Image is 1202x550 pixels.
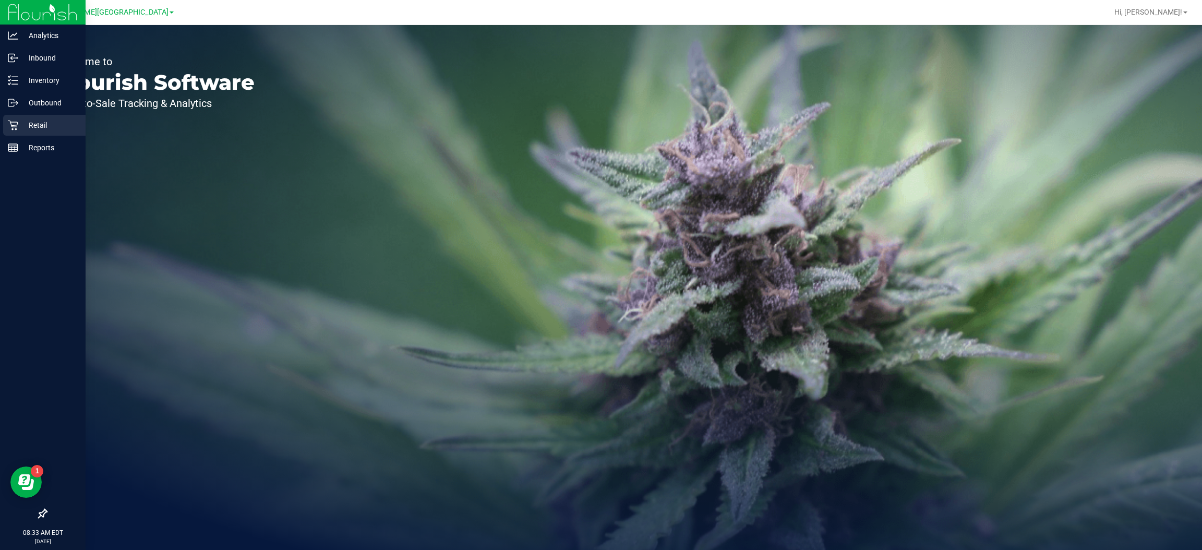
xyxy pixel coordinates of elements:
[8,98,18,108] inline-svg: Outbound
[40,8,169,17] span: [PERSON_NAME][GEOGRAPHIC_DATA]
[8,75,18,86] inline-svg: Inventory
[56,56,255,67] p: Welcome to
[8,30,18,41] inline-svg: Analytics
[8,142,18,153] inline-svg: Reports
[18,141,81,154] p: Reports
[1114,8,1182,16] span: Hi, [PERSON_NAME]!
[18,119,81,131] p: Retail
[18,74,81,87] p: Inventory
[56,72,255,93] p: Flourish Software
[8,120,18,130] inline-svg: Retail
[18,52,81,64] p: Inbound
[18,97,81,109] p: Outbound
[31,465,43,477] iframe: Resource center unread badge
[10,467,42,498] iframe: Resource center
[8,53,18,63] inline-svg: Inbound
[5,528,81,537] p: 08:33 AM EDT
[5,537,81,545] p: [DATE]
[56,98,255,109] p: Seed-to-Sale Tracking & Analytics
[18,29,81,42] p: Analytics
